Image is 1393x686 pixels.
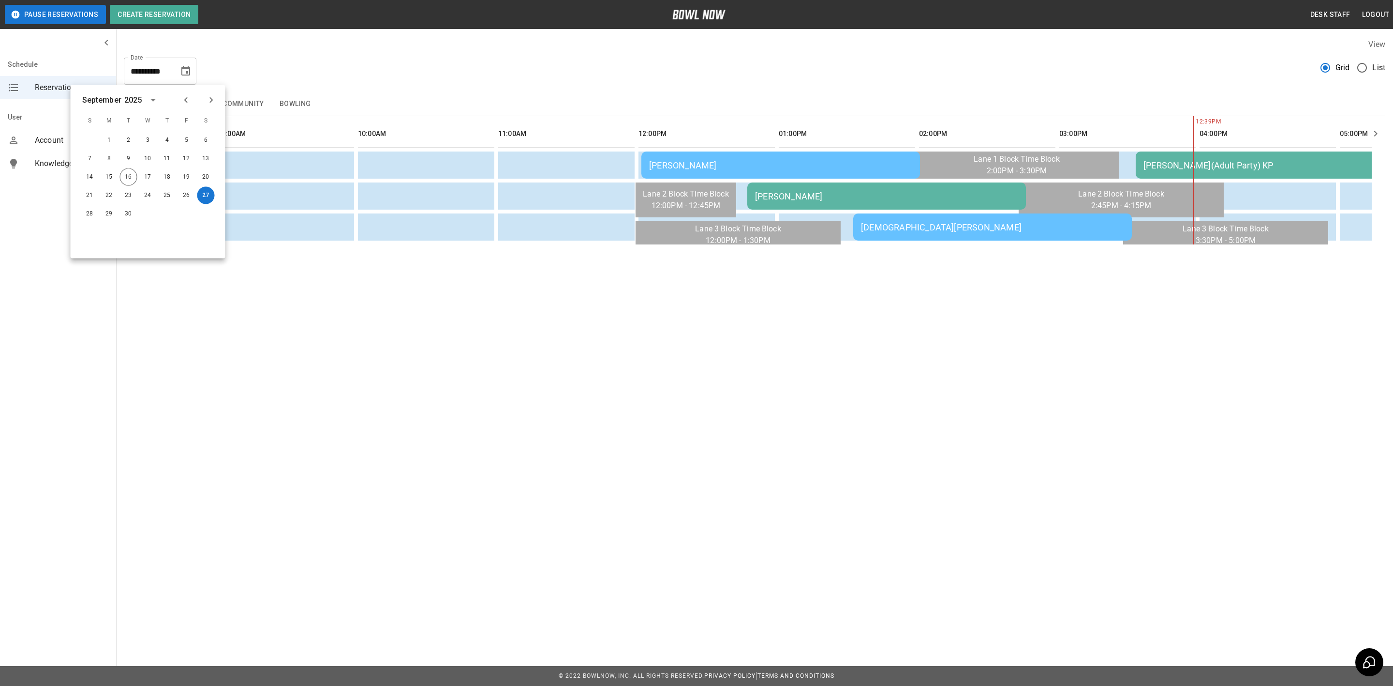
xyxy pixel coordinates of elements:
[1193,117,1196,127] span: 12:39PM
[215,92,272,116] button: Community
[35,82,108,93] span: Reservations
[178,168,195,186] button: Sep 19, 2025
[120,168,137,186] button: Sep 16, 2025
[159,168,176,186] button: Sep 18, 2025
[159,150,176,168] button: Sep 11, 2025
[358,120,494,148] th: 10:00AM
[178,111,195,131] span: F
[638,120,775,148] th: 12:00PM
[176,61,195,81] button: Choose date, selected date is Sep 27, 2025
[124,94,142,106] div: 2025
[755,191,1018,201] div: [PERSON_NAME]
[35,158,108,169] span: Knowledge Base
[139,168,157,186] button: Sep 17, 2025
[124,92,1385,116] div: inventory tabs
[704,672,756,679] a: Privacy Policy
[197,187,215,204] button: Sep 27, 2025
[197,111,215,131] span: S
[559,672,704,679] span: © 2022 BowlNow, Inc. All Rights Reserved.
[81,111,99,131] span: S
[101,132,118,149] button: Sep 1, 2025
[101,111,118,131] span: M
[110,5,198,24] button: Create Reservation
[1358,6,1393,24] button: Logout
[861,222,1124,232] div: [DEMOGRAPHIC_DATA][PERSON_NAME]
[120,150,137,168] button: Sep 9, 2025
[672,10,726,19] img: logo
[139,187,157,204] button: Sep 24, 2025
[1306,6,1354,24] button: Desk Staff
[178,150,195,168] button: Sep 12, 2025
[197,132,215,149] button: Sep 6, 2025
[101,187,118,204] button: Sep 22, 2025
[159,111,176,131] span: T
[159,187,176,204] button: Sep 25, 2025
[81,187,99,204] button: Sep 21, 2025
[203,92,220,108] button: Next month
[120,132,137,149] button: Sep 2, 2025
[139,111,157,131] span: W
[139,132,157,149] button: Sep 3, 2025
[35,135,108,146] span: Account
[120,111,137,131] span: T
[197,168,215,186] button: Sep 20, 2025
[178,92,194,108] button: Previous month
[5,5,106,24] button: Pause Reservations
[272,92,319,116] button: Bowling
[178,187,195,204] button: Sep 26, 2025
[649,160,912,170] div: [PERSON_NAME]
[101,205,118,223] button: Sep 29, 2025
[139,150,157,168] button: Sep 10, 2025
[81,150,99,168] button: Sep 7, 2025
[498,120,635,148] th: 11:00AM
[1335,62,1350,74] span: Grid
[178,132,195,149] button: Sep 5, 2025
[145,92,161,108] button: calendar view is open, switch to year view
[159,132,176,149] button: Sep 4, 2025
[81,205,99,223] button: Sep 28, 2025
[82,94,121,106] div: September
[120,187,137,204] button: Sep 23, 2025
[1372,62,1385,74] span: List
[757,672,834,679] a: Terms and Conditions
[120,205,137,223] button: Sep 30, 2025
[1368,40,1385,49] label: View
[101,150,118,168] button: Sep 8, 2025
[101,168,118,186] button: Sep 15, 2025
[197,150,215,168] button: Sep 13, 2025
[81,168,99,186] button: Sep 14, 2025
[218,120,354,148] th: 09:00AM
